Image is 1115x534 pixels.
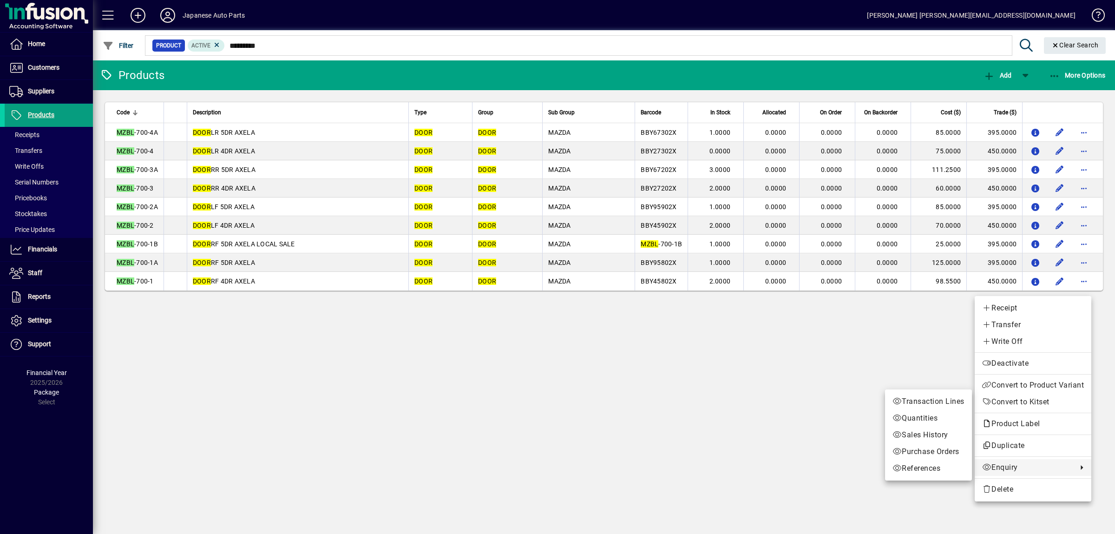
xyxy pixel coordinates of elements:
span: Purchase Orders [892,446,964,457]
span: Duplicate [982,440,1084,451]
span: Transfer [982,319,1084,330]
span: Sales History [892,429,964,441]
span: Transaction Lines [892,396,964,407]
span: Deactivate [982,358,1084,369]
span: References [892,463,964,474]
span: Delete [982,484,1084,495]
span: Convert to Product Variant [982,380,1084,391]
span: Product Label [982,419,1045,428]
span: Quantities [892,413,964,424]
span: Receipt [982,303,1084,314]
span: Enquiry [982,462,1073,473]
button: Deactivate product [975,355,1091,372]
span: Convert to Kitset [982,396,1084,408]
span: Write Off [982,336,1084,347]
